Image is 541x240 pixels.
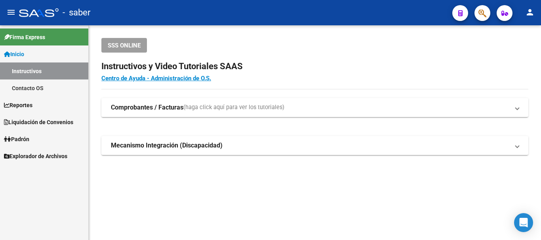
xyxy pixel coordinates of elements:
span: Inicio [4,50,24,59]
span: - saber [63,4,90,21]
span: Padrón [4,135,29,144]
strong: Mecanismo Integración (Discapacidad) [111,141,223,150]
span: SSS ONLINE [108,42,141,49]
mat-expansion-panel-header: Comprobantes / Facturas(haga click aquí para ver los tutoriales) [101,98,528,117]
span: Firma Express [4,33,45,42]
strong: Comprobantes / Facturas [111,103,183,112]
button: SSS ONLINE [101,38,147,53]
span: Liquidación de Convenios [4,118,73,127]
div: Open Intercom Messenger [514,213,533,232]
h2: Instructivos y Video Tutoriales SAAS [101,59,528,74]
span: Explorador de Archivos [4,152,67,161]
mat-icon: person [525,8,535,17]
mat-expansion-panel-header: Mecanismo Integración (Discapacidad) [101,136,528,155]
span: (haga click aquí para ver los tutoriales) [183,103,284,112]
a: Centro de Ayuda - Administración de O.S. [101,75,211,82]
mat-icon: menu [6,8,16,17]
span: Reportes [4,101,32,110]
